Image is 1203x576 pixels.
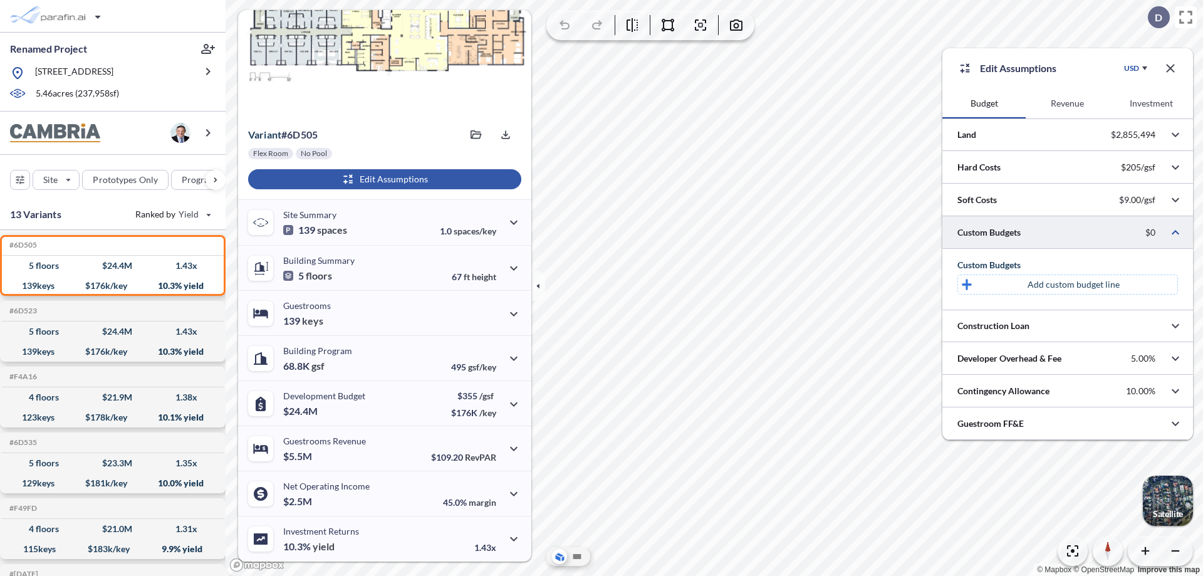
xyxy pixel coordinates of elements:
span: keys [302,315,323,327]
a: Mapbox homepage [229,558,284,572]
span: spaces [317,224,347,236]
button: Site Plan [570,549,585,564]
p: 5.00% [1131,353,1155,364]
span: RevPAR [465,452,496,463]
span: floors [306,270,332,282]
p: Site [43,174,58,186]
p: Edit Assumptions [980,61,1056,76]
h5: Click to copy the code [7,241,37,249]
p: Program [182,174,217,186]
p: Guestrooms [283,300,331,311]
h5: Click to copy the code [7,504,37,513]
p: 495 [451,362,496,372]
a: OpenStreetMap [1073,565,1134,574]
p: Site Summary [283,209,336,220]
p: $5.5M [283,450,314,463]
button: Add custom budget line [957,275,1178,295]
p: $109.20 [431,452,496,463]
button: Investment [1110,88,1193,118]
p: 1.43x [474,542,496,553]
p: 5.46 acres ( 237,958 sf) [36,87,119,101]
p: $205/gsf [1121,162,1155,173]
h5: Click to copy the code [7,306,37,315]
p: Soft Costs [957,194,997,206]
p: Contingency Allowance [957,385,1049,397]
p: Building Program [283,345,352,356]
p: Developer Overhead & Fee [957,352,1061,365]
button: Site [33,170,80,190]
p: [STREET_ADDRESS] [35,65,113,81]
span: Variant [248,128,281,140]
p: Land [957,128,976,141]
p: Add custom budget line [1028,278,1120,291]
img: user logo [170,123,190,143]
a: Improve this map [1138,565,1200,574]
a: Mapbox [1037,565,1071,574]
p: $2.5M [283,495,314,508]
p: 1.0 [440,226,496,236]
p: Building Summary [283,255,355,266]
h5: Click to copy the code [7,438,37,447]
p: Development Budget [283,390,365,401]
p: Guestroom FF&E [957,417,1024,430]
button: Budget [942,88,1026,118]
p: 10.3% [283,540,335,553]
p: $24.4M [283,405,320,417]
button: Ranked by Yield [125,204,219,224]
p: Renamed Project [10,42,87,56]
button: Edit Assumptions [248,169,521,189]
span: gsf [311,360,325,372]
span: /key [479,407,496,418]
button: Aerial View [552,549,567,564]
span: margin [469,497,496,508]
p: Hard Costs [957,161,1001,174]
p: No Pool [301,149,327,159]
button: Revenue [1026,88,1109,118]
p: Satellite [1153,509,1183,519]
div: Custom Budgets [957,259,1178,271]
img: Switcher Image [1143,476,1193,526]
p: 67 [452,271,496,282]
h5: Click to copy the code [7,372,37,381]
button: Program [171,170,239,190]
span: height [472,271,496,282]
p: 5 [283,270,332,282]
p: 68.8K [283,360,325,372]
span: ft [464,271,470,282]
button: Prototypes Only [82,170,169,190]
span: yield [313,540,335,553]
button: Switcher ImageSatellite [1143,476,1193,526]
div: USD [1124,63,1139,73]
p: $176K [451,407,496,418]
p: Prototypes Only [93,174,158,186]
p: # 6d505 [248,128,318,141]
p: $2,855,494 [1111,129,1155,140]
p: 13 Variants [10,207,61,222]
p: Investment Returns [283,526,359,537]
p: Construction Loan [957,320,1029,332]
p: D [1155,12,1162,23]
span: spaces/key [454,226,496,236]
p: 10.00% [1126,385,1155,397]
p: $355 [451,390,496,401]
p: 139 [283,315,323,327]
p: Flex Room [253,149,288,159]
p: Guestrooms Revenue [283,436,366,446]
p: Net Operating Income [283,481,370,491]
img: BrandImage [10,123,100,143]
p: $9.00/gsf [1119,194,1155,206]
span: /gsf [479,390,494,401]
span: Yield [179,208,199,221]
span: gsf/key [468,362,496,372]
p: 139 [283,224,347,236]
p: 45.0% [443,497,496,508]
